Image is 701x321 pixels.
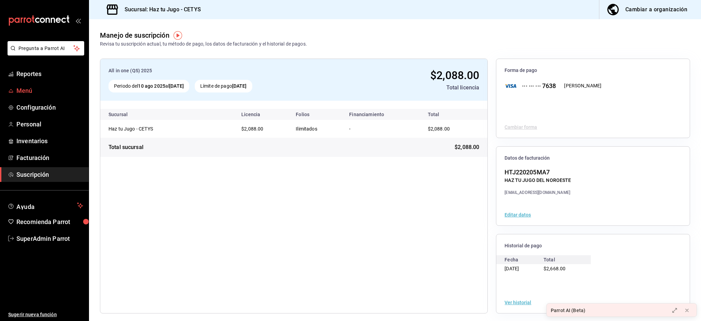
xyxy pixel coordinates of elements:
[119,5,201,14] h3: Sucursal: Haz tu Jugo - CETYS
[505,168,571,177] div: HTJ220205MA7
[195,80,252,92] div: Límite de pago
[100,40,307,48] div: Revisa tu suscripción actual, tu método de pago, los datos de facturación y el historial de pagos.
[290,120,344,138] td: Ilimitados
[420,109,488,120] th: Total
[344,120,419,138] td: -
[16,217,83,226] span: Recomienda Parrot
[430,69,479,82] span: $2,088.00
[232,83,247,89] strong: [DATE]
[505,300,531,305] button: Ver historial
[18,45,74,52] span: Pregunta a Parrot AI
[16,120,83,129] span: Personal
[16,201,74,210] span: Ayuda
[505,177,571,184] div: HAZ TU JUGO DEL NOROESTE
[544,266,565,271] span: $2,668.00
[16,69,83,78] span: Reportes
[517,81,556,90] div: ··· ··· ··· 7638
[505,255,544,264] div: Fecha
[505,212,531,217] button: Editar datos
[109,125,177,132] div: Haz tu Jugo - CETYS
[16,170,83,179] span: Suscripción
[505,243,681,249] span: Historial de pago
[505,264,544,273] div: [DATE]
[544,255,583,264] div: Total
[16,86,83,95] span: Menú
[100,30,169,40] div: Manejo de suscripción
[16,103,83,112] span: Configuración
[344,84,479,92] div: Total licencia
[625,5,687,14] div: Cambiar a organización
[5,50,84,57] a: Pregunta a Parrot AI
[236,109,290,120] th: Licencia
[564,82,601,89] div: [PERSON_NAME]
[428,126,450,132] span: $2,088.00
[505,125,537,129] button: Cambiar forma
[109,143,143,151] div: Total sucursal
[109,67,339,74] div: All in one (QS) 2025
[75,18,81,23] button: open_drawer_menu
[138,83,165,89] strong: 10 ago 2025
[241,126,263,132] span: $2,088.00
[16,136,83,146] span: Inventarios
[109,112,146,117] div: Sucursal
[455,143,479,151] span: $2,088.00
[344,109,419,120] th: Financiamiento
[16,153,83,162] span: Facturación
[109,80,189,92] div: Periodo del al
[169,83,184,89] strong: [DATE]
[8,311,83,318] span: Sugerir nueva función
[505,189,571,196] div: [EMAIL_ADDRESS][DOMAIN_NAME]
[174,31,182,40] img: Tooltip marker
[505,155,681,161] span: Datos de facturación
[505,67,681,74] span: Forma de pago
[551,307,585,314] div: Parrot AI (Beta)
[8,41,84,55] button: Pregunta a Parrot AI
[16,234,83,243] span: SuperAdmin Parrot
[290,109,344,120] th: Folios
